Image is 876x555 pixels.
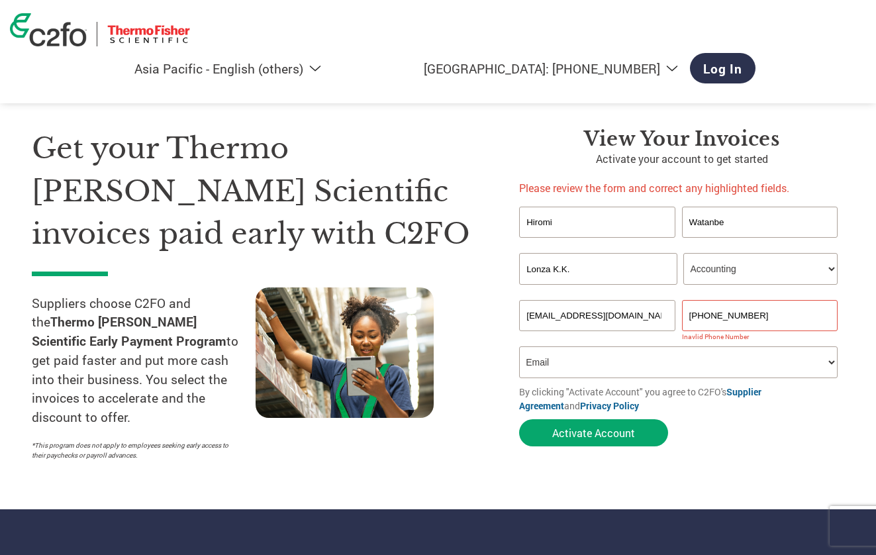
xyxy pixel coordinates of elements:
p: Activate your account to get started [519,151,844,167]
a: Supplier Agreement [519,385,761,412]
h3: View your invoices [519,127,844,151]
img: Thermo Fisher Scientific [107,22,190,46]
img: c2fo logo [10,13,87,46]
img: supply chain worker [256,287,434,418]
a: Privacy Policy [580,399,639,412]
p: Please review the form and correct any highlighted fields. [519,180,844,196]
p: Suppliers choose C2FO and the to get paid faster and put more cash into their business. You selec... [32,294,256,428]
p: *This program does not apply to employees seeking early access to their paychecks or payroll adva... [32,440,242,460]
div: Invalid first name or first name is too long [519,239,675,248]
strong: Thermo [PERSON_NAME] Scientific Early Payment Program [32,313,226,349]
div: Invalid last name or last name is too long [682,239,838,248]
h1: Get your Thermo [PERSON_NAME] Scientific invoices paid early with C2FO [32,127,479,256]
p: By clicking "Activate Account" you agree to C2FO's and [519,385,844,413]
input: First Name* [519,207,675,238]
a: Log In [690,53,755,83]
div: Inavlid Email Address [519,332,675,341]
div: Inavlid Phone Number [682,332,838,341]
input: Phone* [682,300,838,331]
input: Your company name* [519,253,677,285]
select: Title/Role [683,253,838,285]
input: Invalid Email format [519,300,675,331]
input: Last Name* [682,207,838,238]
button: Activate Account [519,419,668,446]
div: Invalid company name or company name is too long [519,286,838,295]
